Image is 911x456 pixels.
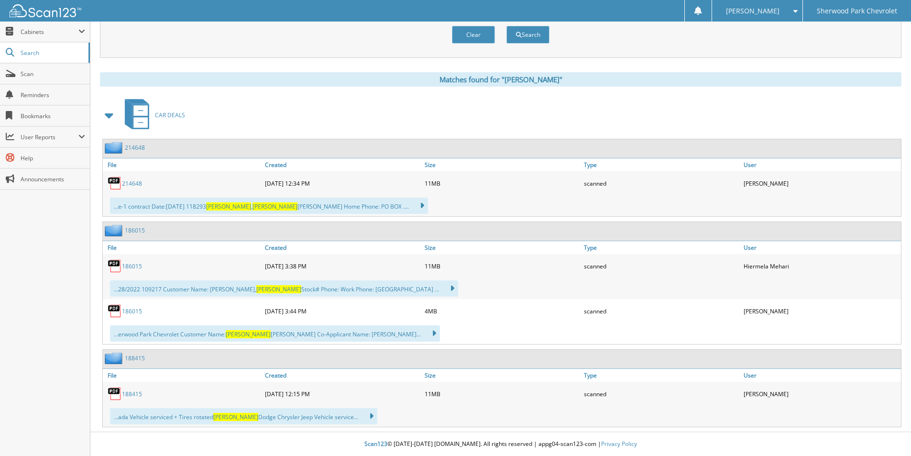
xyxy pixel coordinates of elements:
img: folder2.png [105,352,125,364]
a: File [103,369,263,382]
div: [DATE] 12:15 PM [263,384,422,403]
a: Created [263,369,422,382]
img: PDF.png [108,259,122,273]
a: 214648 [125,144,145,152]
span: Search [21,49,84,57]
span: Reminders [21,91,85,99]
div: Matches found for "[PERSON_NAME]" [100,72,901,87]
a: Type [582,241,741,254]
div: Hiermela Mehari [741,256,901,276]
a: Type [582,369,741,382]
span: [PERSON_NAME] [252,202,297,211]
a: Size [422,241,582,254]
div: 11MB [422,174,582,193]
span: Scan123 [364,440,387,448]
a: File [103,241,263,254]
button: Clear [452,26,495,44]
div: scanned [582,256,741,276]
a: User [741,369,901,382]
a: Size [422,158,582,171]
img: PDF.png [108,387,122,401]
button: Search [506,26,549,44]
a: 188415 [125,354,145,362]
span: User Reports [21,133,78,141]
span: Help [21,154,85,162]
a: File [103,158,263,171]
div: [DATE] 12:34 PM [263,174,422,193]
div: ...28/2022 109217 Customer Name: [PERSON_NAME], Stock# Phone: Work Phone: [GEOGRAPHIC_DATA] ... [110,280,458,297]
span: Announcements [21,175,85,183]
span: Sherwood Park Chevrolet [817,8,897,14]
div: 4MB [422,301,582,321]
a: Privacy Policy [601,440,637,448]
div: [PERSON_NAME] [741,301,901,321]
a: Size [422,369,582,382]
div: 11MB [422,384,582,403]
img: scan123-logo-white.svg [10,4,81,17]
a: Type [582,158,741,171]
div: scanned [582,301,741,321]
div: ...e-1 contract Date:[DATE] 118293 , [PERSON_NAME] Home Phone: PO BOX .... [110,198,428,214]
a: 186015 [122,262,142,270]
div: [DATE] 3:38 PM [263,256,422,276]
a: Created [263,158,422,171]
span: [PERSON_NAME] [206,202,251,211]
div: scanned [582,174,741,193]
a: Created [263,241,422,254]
div: [DATE] 3:44 PM [263,301,422,321]
span: Bookmarks [21,112,85,120]
a: 188415 [122,390,142,398]
div: © [DATE]-[DATE] [DOMAIN_NAME]. All rights reserved | appg04-scan123-com | [90,433,911,456]
span: [PERSON_NAME] [256,285,301,293]
a: User [741,158,901,171]
span: Cabinets [21,28,78,36]
a: 186015 [125,226,145,234]
span: [PERSON_NAME] [226,330,271,338]
a: 214648 [122,179,142,188]
span: CAR DEALS [155,111,185,119]
a: CAR DEALS [119,96,185,134]
div: ...ada Vehicle serviced + Tires rotated Dodge Chrysler Jeep Vehicle service... [110,408,377,424]
span: Scan [21,70,85,78]
span: [PERSON_NAME] [213,413,258,421]
div: [PERSON_NAME] [741,384,901,403]
div: 11MB [422,256,582,276]
img: PDF.png [108,304,122,318]
span: [PERSON_NAME] [726,8,779,14]
a: User [741,241,901,254]
div: ...erwood Park Chevrolet Customer Name: [PERSON_NAME] Co-Applicant Name: [PERSON_NAME]... [110,325,440,342]
img: PDF.png [108,176,122,190]
div: [PERSON_NAME] [741,174,901,193]
img: folder2.png [105,142,125,154]
a: 186015 [122,307,142,315]
iframe: Chat Widget [863,410,911,456]
img: folder2.png [105,224,125,236]
div: scanned [582,384,741,403]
